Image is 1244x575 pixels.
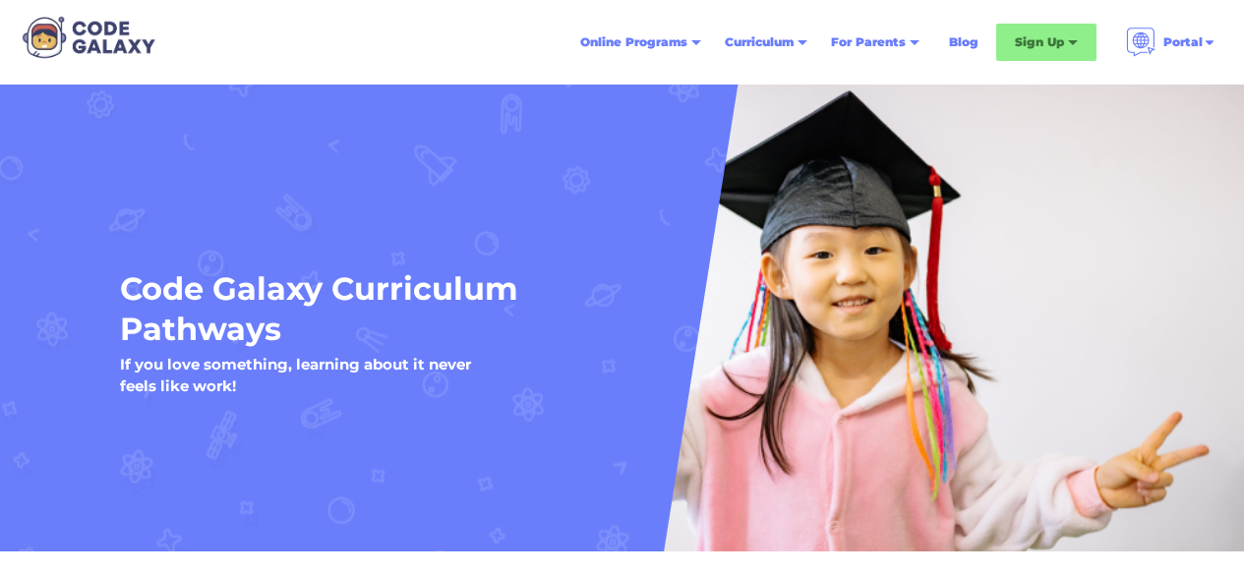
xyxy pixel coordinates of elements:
div: Sign Up [1015,32,1064,52]
div: Portal [1163,32,1203,52]
h1: Code Galaxy Curriculum Pathways [120,268,970,350]
h5: If you love something, learning about it never feels like work! [120,355,471,396]
div: Online Programs [580,32,687,52]
div: Curriculum [725,32,794,52]
a: Blog [937,25,990,60]
div: For Parents [831,32,906,52]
